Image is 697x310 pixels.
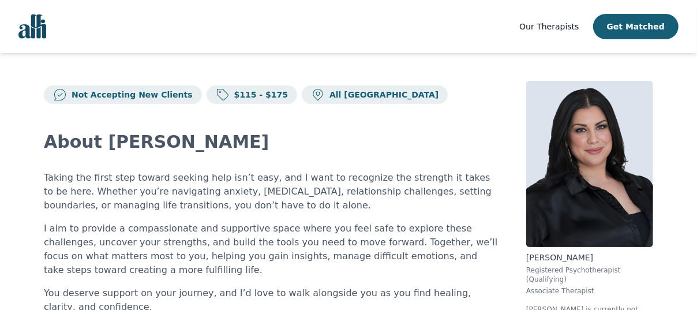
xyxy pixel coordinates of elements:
[67,89,193,100] p: Not Accepting New Clients
[44,132,499,152] h2: About [PERSON_NAME]
[230,89,288,100] p: $115 - $175
[593,14,679,39] button: Get Matched
[519,20,579,33] a: Our Therapists
[526,286,653,296] p: Associate Therapist
[325,89,439,100] p: All [GEOGRAPHIC_DATA]
[526,81,653,247] img: Heather_Kay
[519,22,579,31] span: Our Therapists
[44,171,499,212] p: Taking the first step toward seeking help isn’t easy, and I want to recognize the strength it tak...
[18,14,46,39] img: alli logo
[526,252,653,263] p: [PERSON_NAME]
[44,222,499,277] p: I aim to provide a compassionate and supportive space where you feel safe to explore these challe...
[526,266,653,284] p: Registered Psychotherapist (Qualifying)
